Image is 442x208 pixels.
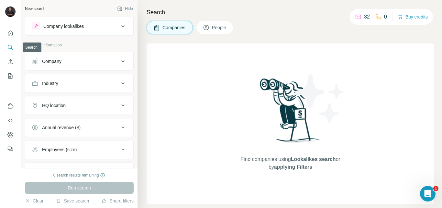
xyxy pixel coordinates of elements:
[5,42,16,53] button: Search
[25,142,133,157] button: Employees (size)
[364,13,370,21] p: 32
[5,129,16,141] button: Dashboard
[398,12,428,21] button: Buy credits
[56,198,89,204] button: Save search
[291,69,349,128] img: Surfe Illustration - Stars
[42,58,61,65] div: Company
[25,98,133,113] button: HQ location
[53,172,105,178] div: 0 search results remaining
[25,198,43,204] button: Clear
[274,164,312,170] span: applying Filters
[42,146,77,153] div: Employees (size)
[384,13,387,21] p: 0
[420,186,436,202] iframe: Intercom live chat
[25,164,133,179] button: Technologies
[5,27,16,39] button: Quick start
[238,155,342,171] span: Find companies using or by
[42,80,58,87] div: Industry
[5,70,16,82] button: My lists
[42,124,81,131] div: Annual revenue ($)
[162,24,186,31] span: Companies
[25,54,133,69] button: Company
[25,42,134,48] p: Company information
[5,115,16,126] button: Use Surfe API
[5,100,16,112] button: Use Surfe on LinkedIn
[25,76,133,91] button: Industry
[5,6,16,17] img: Avatar
[113,4,138,14] button: Hide
[5,143,16,155] button: Feedback
[257,77,324,149] img: Surfe Illustration - Woman searching with binoculars
[291,156,336,162] span: Lookalikes search
[147,8,434,17] h4: Search
[102,198,134,204] button: Share filters
[25,18,133,34] button: Company lookalikes
[25,120,133,135] button: Annual revenue ($)
[43,23,84,30] div: Company lookalikes
[25,6,45,12] div: New search
[42,102,66,109] div: HQ location
[212,24,227,31] span: People
[433,186,438,191] span: 1
[5,56,16,67] button: Enrich CSV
